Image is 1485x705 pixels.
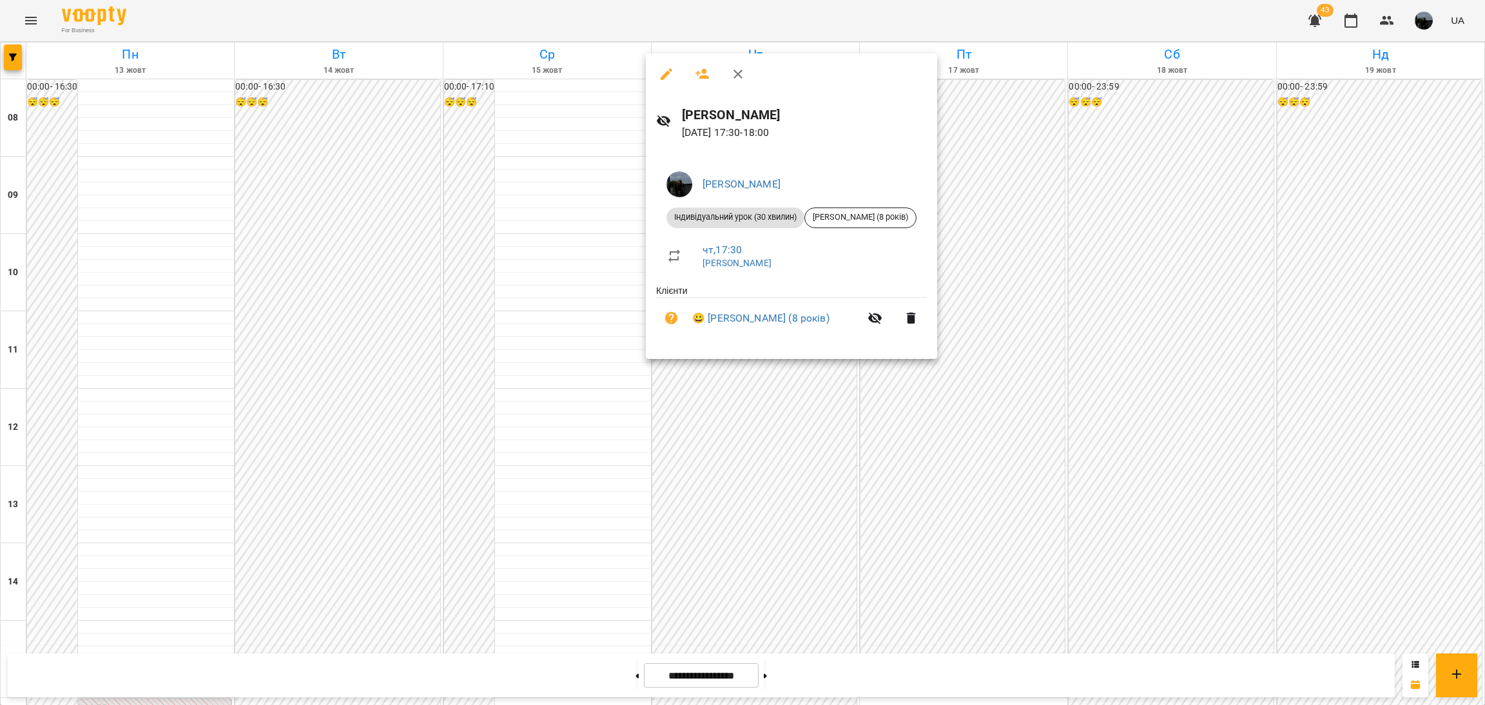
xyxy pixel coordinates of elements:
span: Індивідуальний урок (30 хвилин) [666,211,804,223]
p: [DATE] 17:30 - 18:00 [682,125,927,140]
h6: [PERSON_NAME] [682,105,927,125]
span: [PERSON_NAME] (8 років) [805,211,916,223]
a: [PERSON_NAME] [703,258,772,268]
img: 7a8c30730ae00778d385705fb0e636dc.jpeg [666,171,692,197]
ul: Клієнти [656,284,927,344]
button: Візит ще не сплачено. Додати оплату? [656,303,687,334]
a: чт , 17:30 [703,244,742,256]
a: 😀 [PERSON_NAME] (8 років) [692,311,830,326]
a: [PERSON_NAME] [703,178,781,190]
div: [PERSON_NAME] (8 років) [804,208,917,228]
